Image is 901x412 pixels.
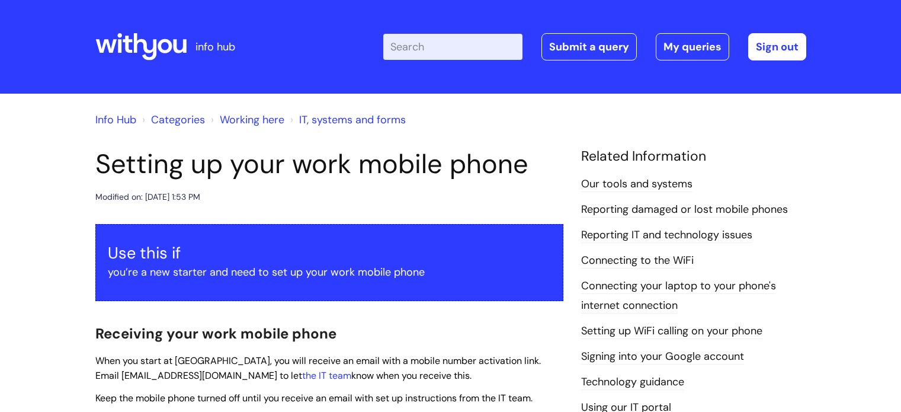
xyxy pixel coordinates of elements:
[139,110,205,129] li: Solution home
[95,148,563,180] h1: Setting up your work mobile phone
[581,279,776,313] a: Connecting your laptop to your phone's internet connection
[581,253,694,269] a: Connecting to the WiFi
[383,34,522,60] input: Search
[108,244,551,263] h3: Use this if
[299,113,406,127] a: IT, systems and forms
[208,110,284,129] li: Working here
[108,263,551,282] p: you’re a new starter and need to set up your work mobile phone
[95,392,533,404] span: Keep the mobile phone turned off until you receive an email with set up instructions from the IT ...
[151,113,205,127] a: Categories
[95,324,336,343] span: Receiving your work mobile phone
[541,33,637,60] a: Submit a query
[581,148,806,165] h4: Related Information
[656,33,729,60] a: My queries
[581,177,692,192] a: Our tools and systems
[581,228,752,243] a: Reporting IT and technology issues
[748,33,806,60] a: Sign out
[581,375,684,390] a: Technology guidance
[220,113,284,127] a: Working here
[383,33,806,60] div: | -
[95,354,541,382] span: When you start at [GEOGRAPHIC_DATA], you will receive an email with a mobile number activation li...
[581,202,788,218] a: Reporting damaged or lost mobile phones
[195,37,235,56] p: info hub
[581,324,762,339] a: Setting up WiFi calling on your phone
[95,113,136,127] a: Info Hub
[302,369,351,382] a: the IT team
[581,349,744,365] a: Signing into your Google account
[287,110,406,129] li: IT, systems and forms
[95,190,200,205] div: Modified on: [DATE] 1:53 PM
